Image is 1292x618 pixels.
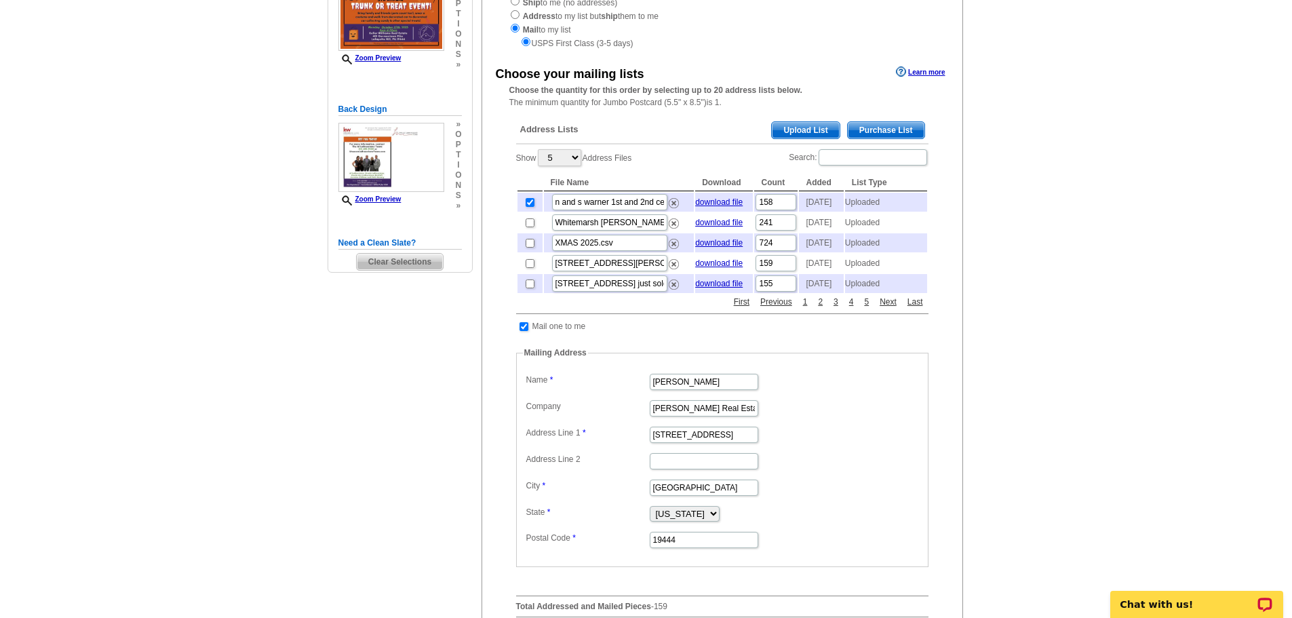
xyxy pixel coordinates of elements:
[799,233,843,252] td: [DATE]
[846,296,857,308] a: 4
[509,36,935,50] div: USPS First Class (3-5 days)
[338,54,402,62] a: Zoom Preview
[601,12,618,21] strong: ship
[526,480,648,492] label: City
[526,374,648,386] label: Name
[338,103,462,116] h5: Back Design
[455,9,461,19] span: t
[845,174,927,191] th: List Type
[455,191,461,201] span: s
[526,453,648,465] label: Address Line 2
[695,197,743,207] a: download file
[455,180,461,191] span: n
[799,254,843,273] td: [DATE]
[526,400,648,412] label: Company
[532,320,587,333] td: Mail one to me
[482,84,962,109] div: The minimum quantity for Jumbo Postcard (5.5" x 8.5")is 1.
[799,174,843,191] th: Added
[338,237,462,250] h5: Need a Clean Slate?
[526,427,648,439] label: Address Line 1
[695,258,743,268] a: download file
[516,148,632,168] label: Show Address Files
[357,254,443,270] span: Clear Selections
[455,119,461,130] span: »
[1101,575,1292,618] iframe: LiveChat chat widget
[695,279,743,288] a: download file
[538,149,581,166] select: ShowAddress Files
[544,174,694,191] th: File Name
[830,296,842,308] a: 3
[516,602,651,611] strong: Total Addressed and Mailed Pieces
[754,174,798,191] th: Count
[455,50,461,60] span: s
[904,296,926,308] a: Last
[896,66,945,77] a: Learn more
[455,29,461,39] span: o
[520,123,579,136] span: Address Lists
[800,296,811,308] a: 1
[455,60,461,70] span: »
[815,296,826,308] a: 2
[669,198,679,208] img: delete.png
[523,347,588,359] legend: Mailing Address
[695,218,743,227] a: download file
[455,160,461,170] span: i
[669,236,679,246] a: Remove this list
[861,296,872,308] a: 5
[789,148,928,167] label: Search:
[757,296,796,308] a: Previous
[669,259,679,269] img: delete.png
[799,213,843,232] td: [DATE]
[669,216,679,225] a: Remove this list
[455,170,461,180] span: o
[669,218,679,229] img: delete.png
[496,65,644,83] div: Choose your mailing lists
[730,296,753,308] a: First
[654,602,667,611] span: 159
[526,532,648,544] label: Postal Code
[845,254,927,273] td: Uploaded
[845,193,927,212] td: Uploaded
[455,150,461,160] span: t
[772,122,839,138] span: Upload List
[669,279,679,290] img: delete.png
[523,12,555,21] strong: Address
[455,140,461,150] span: p
[669,239,679,249] img: delete.png
[799,193,843,212] td: [DATE]
[338,123,444,193] img: small-thumb.jpg
[695,238,743,248] a: download file
[669,195,679,205] a: Remove this list
[799,274,843,293] td: [DATE]
[845,274,927,293] td: Uploaded
[845,213,927,232] td: Uploaded
[455,19,461,29] span: i
[338,195,402,203] a: Zoom Preview
[819,149,927,166] input: Search:
[523,25,539,35] strong: Mail
[876,296,900,308] a: Next
[509,85,802,95] strong: Choose the quantity for this order by selecting up to 20 address lists below.
[455,201,461,211] span: »
[845,233,927,252] td: Uploaded
[526,506,648,518] label: State
[695,174,753,191] th: Download
[455,130,461,140] span: o
[669,256,679,266] a: Remove this list
[848,122,924,138] span: Purchase List
[455,39,461,50] span: n
[669,277,679,286] a: Remove this list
